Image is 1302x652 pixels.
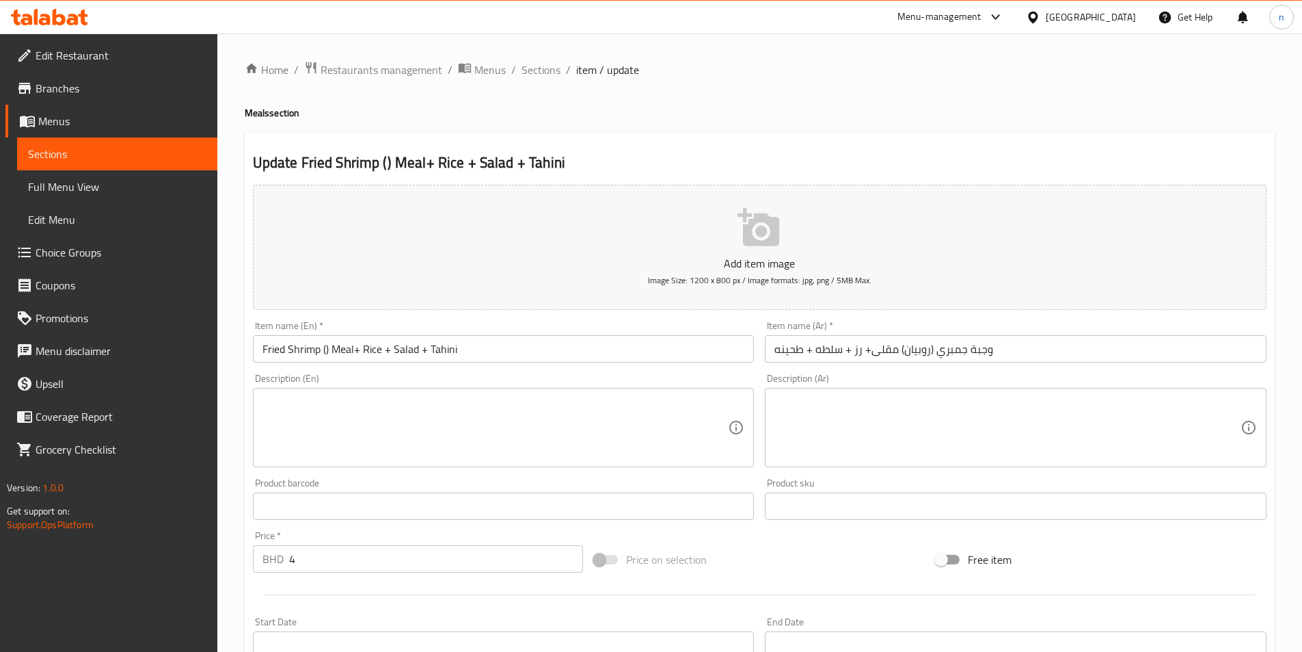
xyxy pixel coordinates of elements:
input: Enter name En [253,335,755,363]
span: Get support on: [7,502,70,520]
span: Sections [28,146,206,162]
span: Promotions [36,310,206,326]
span: Grocery Checklist [36,441,206,458]
span: Upsell [36,376,206,392]
a: Menus [458,61,506,79]
span: Edit Restaurant [36,47,206,64]
span: Menus [38,113,206,129]
div: Menu-management [897,9,981,25]
nav: breadcrumb [245,61,1275,79]
span: Menus [474,62,506,78]
a: Coupons [5,269,217,302]
span: Coupons [36,277,206,294]
li: / [511,62,516,78]
li: / [566,62,571,78]
span: 1.0.0 [42,479,64,497]
a: Edit Menu [17,203,217,236]
span: Price on selection [626,551,707,568]
span: Menu disclaimer [36,343,206,359]
span: Choice Groups [36,244,206,261]
span: Restaurants management [321,62,442,78]
span: Image Size: 1200 x 800 px / Image formats: jpg, png / 5MB Max. [648,272,871,288]
a: Upsell [5,367,217,400]
input: Please enter product barcode [253,493,755,520]
a: Restaurants management [304,61,442,79]
span: n [1279,10,1284,25]
div: [GEOGRAPHIC_DATA] [1046,10,1136,25]
input: Please enter price [289,545,584,573]
li: / [294,62,299,78]
h2: Update Fried Shrimp () Meal+ Rice + Salad + Tahini [253,153,1266,173]
span: Free item [968,551,1012,568]
span: Coverage Report [36,408,206,425]
a: Sections [521,62,560,78]
button: Add item imageImage Size: 1200 x 800 px / Image formats: jpg, png / 5MB Max. [253,185,1266,310]
p: Add item image [274,255,1245,272]
a: Edit Restaurant [5,39,217,72]
span: Branches [36,80,206,96]
input: Please enter product sku [765,493,1266,520]
p: BHD [262,551,284,567]
span: Version: [7,479,40,497]
a: Grocery Checklist [5,433,217,466]
a: Menus [5,105,217,138]
a: Choice Groups [5,236,217,269]
a: Branches [5,72,217,105]
a: Sections [17,138,217,170]
input: Enter name Ar [765,335,1266,363]
span: item / update [576,62,639,78]
span: Full Menu View [28,179,206,195]
a: Full Menu View [17,170,217,203]
a: Coverage Report [5,400,217,433]
a: Promotions [5,302,217,335]
h4: Meals section [245,106,1275,120]
a: Menu disclaimer [5,335,217,367]
li: / [448,62,452,78]
span: Edit Menu [28,211,206,228]
a: Home [245,62,288,78]
a: Support.OpsPlatform [7,516,94,534]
